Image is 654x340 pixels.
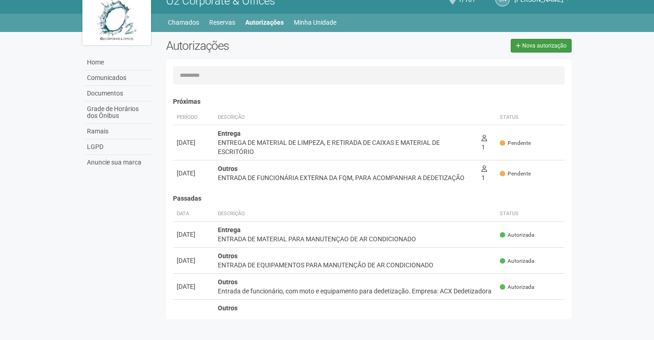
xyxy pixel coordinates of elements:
a: Autorizações [245,16,284,29]
div: [DATE] [177,138,211,147]
div: ENTRADA DE FUNCIONÁRIA EXTERNA DA FQM, PARA ACOMPANHAR A DEDETIZAÇÃO [218,173,474,182]
strong: Entrega [218,226,241,234]
div: ENTREGA DE MATERIAL DE LIMPEZA, E RETIRADA DE CAIXAS E MATERIAL DE ESCRITÓRIO [218,138,474,156]
a: Home [85,55,152,70]
div: ENTRADA DE MATERIAL PARA MANUTENÇAO DE AR CONDICIONADO [218,234,493,244]
div: [DATE] [177,169,211,178]
th: Descrição [214,207,497,222]
div: [DATE] [177,230,211,239]
span: Autorizada [500,283,534,291]
a: LGPD [85,139,152,155]
a: Ramais [85,124,152,139]
a: Minha Unidade [294,16,336,29]
span: Autorizada [500,231,534,239]
th: Status [496,110,565,125]
a: Comunicados [85,70,152,86]
span: Autorizada [500,257,534,265]
strong: Outros [218,165,238,172]
span: Nova autorização [522,42,567,49]
h4: Passadas [173,195,565,202]
th: Período [173,110,214,125]
th: Data [173,207,214,222]
h2: Autorizações [166,39,362,53]
a: Documentos [85,86,152,101]
a: Nova autorização [511,39,572,53]
strong: Entrega [218,130,241,137]
span: Pendente [500,170,531,178]
strong: Outros [218,252,238,260]
h4: Próximas [173,98,565,105]
div: Entrada de funcionário, com moto e equipamento para dedetização. Empresa: ACX Dedetizadora [218,287,493,296]
div: [DATE] [177,282,211,291]
th: Status [496,207,565,222]
div: ENTRADA DE EQUIPAMENTOS PARA MANUTENÇÃO DE AR CONDICIONADO [218,260,493,270]
span: Pendente [500,139,531,147]
th: Descrição [214,110,478,125]
div: [DATE] [177,256,211,265]
strong: Outros [218,278,238,286]
a: Reservas [209,16,235,29]
a: Grade de Horários dos Ônibus [85,101,152,124]
span: 1 [481,134,487,151]
span: 1 [481,165,487,181]
strong: Outros [218,304,238,312]
a: Chamados [168,16,199,29]
a: Anuncie sua marca [85,155,152,170]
